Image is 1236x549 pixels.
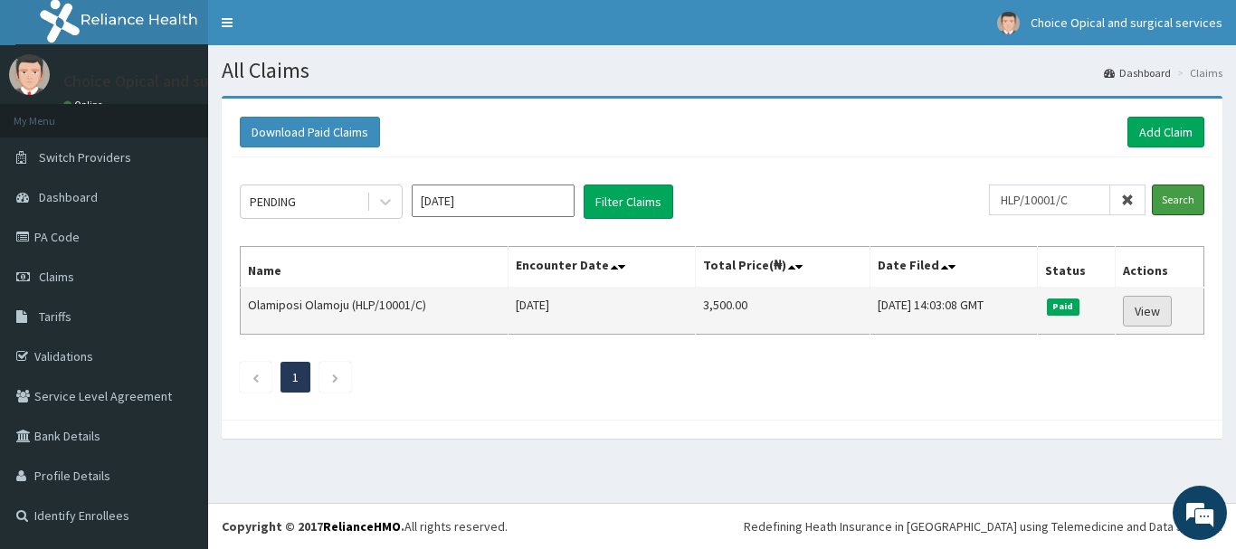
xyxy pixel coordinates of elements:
[323,518,401,535] a: RelianceHMO
[744,517,1222,535] div: Redefining Heath Insurance in [GEOGRAPHIC_DATA] using Telemedicine and Data Science!
[39,269,74,285] span: Claims
[1123,296,1172,327] a: View
[241,288,509,335] td: Olamiposi Olamoju (HLP/10001/C)
[1031,14,1222,31] span: Choice Opical and surgical services
[1104,65,1171,80] a: Dashboard
[1115,247,1203,289] th: Actions
[412,185,575,217] input: Select Month and Year
[39,189,98,205] span: Dashboard
[1152,185,1204,215] input: Search
[241,247,509,289] th: Name
[9,54,50,95] img: User Image
[870,288,1037,335] td: [DATE] 14:03:08 GMT
[222,518,404,535] strong: Copyright © 2017 .
[696,288,870,335] td: 3,500.00
[63,73,309,90] p: Choice Opical and surgical services
[1127,117,1204,147] a: Add Claim
[989,185,1110,215] input: Search by HMO ID
[997,12,1020,34] img: User Image
[39,149,131,166] span: Switch Providers
[63,99,107,111] a: Online
[252,369,260,385] a: Previous page
[584,185,673,219] button: Filter Claims
[250,193,296,211] div: PENDING
[696,247,870,289] th: Total Price(₦)
[870,247,1037,289] th: Date Filed
[222,59,1222,82] h1: All Claims
[508,247,695,289] th: Encounter Date
[292,369,299,385] a: Page 1 is your current page
[1038,247,1116,289] th: Status
[39,308,71,325] span: Tariffs
[208,503,1236,549] footer: All rights reserved.
[1047,298,1079,315] span: Paid
[240,117,380,147] button: Download Paid Claims
[508,288,695,335] td: [DATE]
[1173,65,1222,80] li: Claims
[331,369,339,385] a: Next page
